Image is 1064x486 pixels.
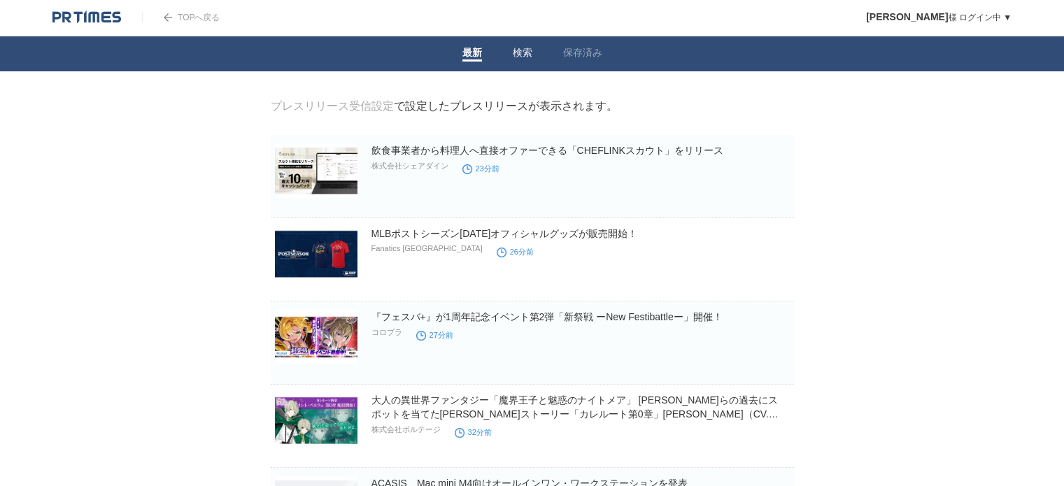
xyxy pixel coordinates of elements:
img: MLBポストシーズン2025オフィシャルグッズが販売開始！ [275,227,357,281]
img: arrow.png [164,13,172,22]
a: プレスリリース受信設定 [271,100,394,112]
img: 『フェスバ+』が1周年記念イベント第2弾「新祭戦 ーNew Festibattleー」開催！ [275,310,357,364]
img: 大人の異世界ファンタジー「魔界王子と魅惑のナイトメア」 カレらの過去にスポットを当てた新章ストーリー「カレルート第0章」リント・ベルフェ（CV.小野賢章）編を9月12日（金）より配信開始 [275,393,357,448]
span: [PERSON_NAME] [866,11,948,22]
p: 株式会社ボルテージ [371,424,441,435]
p: 株式会社シェアダイン [371,161,448,171]
a: 飲食事業者から料理人へ直接オファーできる「CHEFLINKスカウト」をリリース [371,145,723,156]
time: 23分前 [462,164,499,173]
img: 飲食事業者から料理人へ直接オファーできる「CHEFLINKスカウト」をリリース [275,143,357,198]
p: Fanatics [GEOGRAPHIC_DATA] [371,244,483,252]
a: [PERSON_NAME]様 ログイン中 ▼ [866,13,1012,22]
img: logo.png [52,10,121,24]
a: 保存済み [563,47,602,62]
a: 『フェスバ+』が1周年記念イベント第2弾「新祭戦 ーNew Festibattleー」開催！ [371,311,723,322]
a: MLBポストシーズン[DATE]オフィシャルグッズが販売開始！ [371,228,638,239]
p: コロプラ [371,327,402,338]
div: で設定したプレスリリースが表示されます。 [271,99,618,114]
time: 26分前 [497,248,534,256]
a: 最新 [462,47,482,62]
a: TOPへ戻る [142,13,220,22]
a: 大人の異世界ファンタジー「魔界王子と魅惑のナイトメア」 [PERSON_NAME]らの過去にスポットを当てた[PERSON_NAME]ストーリー「カレルート第0章」[PERSON_NAME]（C... [371,394,779,434]
a: 検索 [513,47,532,62]
time: 32分前 [455,428,492,436]
time: 27分前 [416,331,453,339]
